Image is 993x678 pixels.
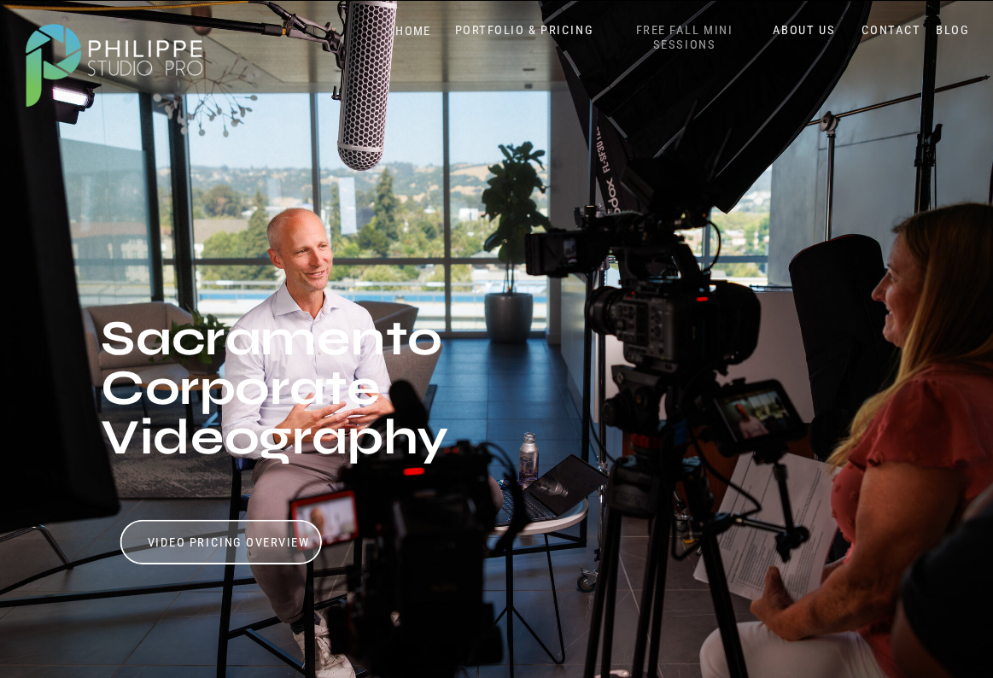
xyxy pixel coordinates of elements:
a: Video Pricing Overview [146,535,312,550]
a: PORTFOLIO & PRICING [448,22,599,38]
a: CONTACT [857,22,925,38]
a: HOME [378,23,448,38]
h1: Sacramento Corporate Videography [101,313,552,564]
a: FREE FALL MINI SESSIONS [616,22,753,53]
a: ABOUT US [768,22,838,38]
a: BLOG [932,22,973,38]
